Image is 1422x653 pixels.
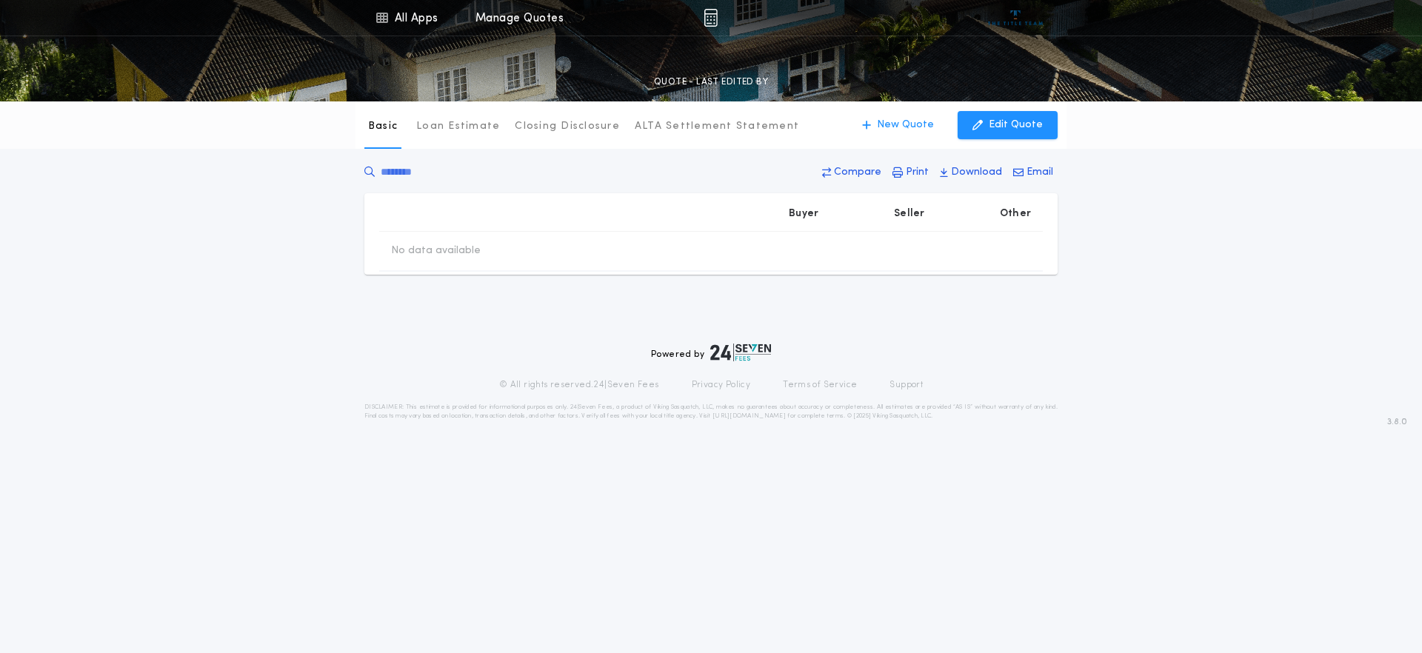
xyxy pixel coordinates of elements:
[1000,207,1031,221] p: Other
[712,413,786,419] a: [URL][DOMAIN_NAME]
[906,165,929,180] p: Print
[888,159,933,186] button: Print
[958,111,1058,139] button: Edit Quote
[416,119,500,134] p: Loan Estimate
[847,111,949,139] button: New Quote
[988,10,1044,25] img: vs-icon
[379,232,493,270] td: No data available
[877,118,934,133] p: New Quote
[710,344,771,361] img: logo
[789,207,818,221] p: Buyer
[692,379,751,391] a: Privacy Policy
[818,159,886,186] button: Compare
[894,207,925,221] p: Seller
[368,119,398,134] p: Basic
[834,165,881,180] p: Compare
[1387,415,1407,429] span: 3.8.0
[651,344,771,361] div: Powered by
[951,165,1002,180] p: Download
[1009,159,1058,186] button: Email
[935,159,1007,186] button: Download
[989,118,1043,133] p: Edit Quote
[704,9,718,27] img: img
[635,119,799,134] p: ALTA Settlement Statement
[515,119,620,134] p: Closing Disclosure
[783,379,857,391] a: Terms of Service
[654,75,768,90] p: QUOTE - LAST EDITED BY
[499,379,659,391] p: © All rights reserved. 24|Seven Fees
[889,379,923,391] a: Support
[364,403,1058,421] p: DISCLAIMER: This estimate is provided for informational purposes only. 24|Seven Fees, a product o...
[1027,165,1053,180] p: Email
